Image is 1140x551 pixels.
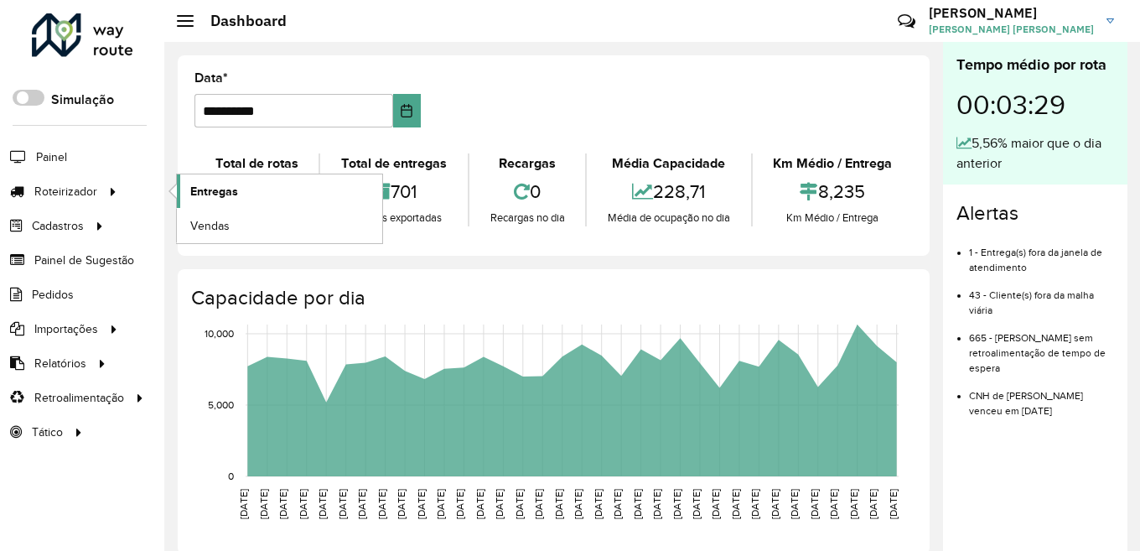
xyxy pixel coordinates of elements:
[553,489,564,519] text: [DATE]
[749,489,760,519] text: [DATE]
[32,424,63,441] span: Tático
[34,252,134,269] span: Painel de Sugestão
[324,210,463,226] div: Entregas exportadas
[573,489,583,519] text: [DATE]
[809,489,820,519] text: [DATE]
[416,489,427,519] text: [DATE]
[258,489,269,519] text: [DATE]
[317,489,328,519] text: [DATE]
[929,22,1094,37] span: [PERSON_NAME] [PERSON_NAME]
[474,489,485,519] text: [DATE]
[929,5,1094,21] h3: [PERSON_NAME]
[435,489,446,519] text: [DATE]
[969,275,1114,318] li: 43 - Cliente(s) fora da malha viária
[34,355,86,372] span: Relatórios
[848,489,859,519] text: [DATE]
[593,489,604,519] text: [DATE]
[828,489,839,519] text: [DATE]
[194,12,287,30] h2: Dashboard
[533,489,544,519] text: [DATE]
[757,174,909,210] div: 8,235
[32,286,74,304] span: Pedidos
[238,489,249,519] text: [DATE]
[376,489,387,519] text: [DATE]
[956,133,1114,174] div: 5,56% maior que o dia anterior
[691,489,702,519] text: [DATE]
[177,174,382,208] a: Entregas
[356,489,367,519] text: [DATE]
[324,153,463,174] div: Total de entregas
[36,148,67,166] span: Painel
[190,217,230,235] span: Vendas
[228,470,234,481] text: 0
[612,489,623,519] text: [DATE]
[868,489,878,519] text: [DATE]
[191,286,913,310] h4: Capacidade por dia
[888,489,899,519] text: [DATE]
[757,153,909,174] div: Km Médio / Entrega
[34,389,124,407] span: Retroalimentação
[205,328,234,339] text: 10,000
[277,489,288,519] text: [DATE]
[194,68,228,88] label: Data
[889,3,925,39] a: Contato Rápido
[190,183,238,200] span: Entregas
[32,217,84,235] span: Cadastros
[514,489,525,519] text: [DATE]
[474,174,581,210] div: 0
[591,174,746,210] div: 228,71
[337,489,348,519] text: [DATE]
[324,174,463,210] div: 701
[632,489,643,519] text: [DATE]
[298,489,308,519] text: [DATE]
[591,153,746,174] div: Média Capacidade
[34,320,98,338] span: Importações
[199,153,314,174] div: Total de rotas
[651,489,662,519] text: [DATE]
[769,489,780,519] text: [DATE]
[208,399,234,410] text: 5,000
[591,210,746,226] div: Média de ocupação no dia
[393,94,421,127] button: Choose Date
[710,489,721,519] text: [DATE]
[177,209,382,242] a: Vendas
[956,201,1114,226] h4: Alertas
[474,153,581,174] div: Recargas
[757,210,909,226] div: Km Médio / Entrega
[34,183,97,200] span: Roteirizador
[671,489,682,519] text: [DATE]
[969,318,1114,376] li: 665 - [PERSON_NAME] sem retroalimentação de tempo de espera
[474,210,581,226] div: Recargas no dia
[454,489,465,519] text: [DATE]
[396,489,407,519] text: [DATE]
[969,376,1114,418] li: CNH de [PERSON_NAME] venceu em [DATE]
[956,54,1114,76] div: Tempo médio por rota
[494,489,505,519] text: [DATE]
[969,232,1114,275] li: 1 - Entrega(s) fora da janela de atendimento
[730,489,741,519] text: [DATE]
[51,90,114,110] label: Simulação
[789,489,800,519] text: [DATE]
[956,76,1114,133] div: 00:03:29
